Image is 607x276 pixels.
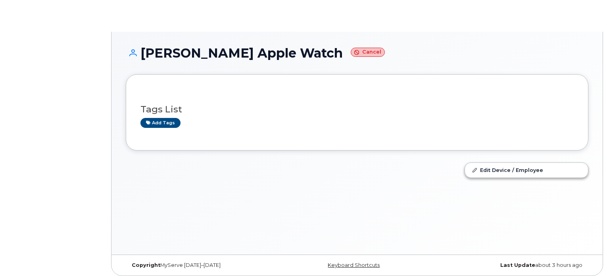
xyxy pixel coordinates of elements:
strong: Copyright [132,262,160,268]
div: about 3 hours ago [434,262,588,268]
strong: Last Update [500,262,535,268]
div: MyServe [DATE]–[DATE] [126,262,280,268]
h1: [PERSON_NAME] Apple Watch [126,46,588,60]
a: Edit Device / Employee [465,163,588,177]
a: Keyboard Shortcuts [328,262,380,268]
small: Cancel [351,48,385,57]
h3: Tags List [140,104,574,114]
a: Add tags [140,118,181,128]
